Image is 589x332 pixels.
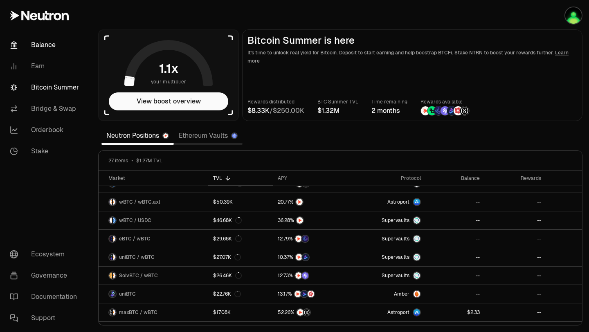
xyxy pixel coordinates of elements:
[109,291,116,297] img: uniBTC Logo
[414,236,420,242] img: Supervaults
[113,272,116,279] img: wBTC Logo
[434,106,443,115] img: EtherFi Points
[303,309,310,316] img: Structured Points
[349,193,426,211] a: Astroport
[3,98,88,119] a: Bridge & Swap
[273,267,349,285] a: NTRNSolv Points
[278,253,344,261] button: NTRNBedrock Diamonds
[119,309,157,316] span: maxBTC / wBTC
[208,248,273,266] a: $27.07K
[113,236,116,242] img: wBTC Logo
[99,303,208,321] a: maxBTC LogowBTC LogomaxBTC / wBTC
[302,254,309,260] img: Bedrock Diamonds
[485,230,546,248] a: --
[278,198,344,206] button: NTRN
[119,199,160,205] span: wBTC / wBTC.axl
[349,267,426,285] a: SupervaultsSupervaults
[426,193,485,211] a: --
[3,77,88,98] a: Bitcoin Summer
[295,236,302,242] img: NTRN
[301,291,308,297] img: Bedrock Diamonds
[3,141,88,162] a: Stake
[113,254,116,260] img: wBTC Logo
[349,303,426,321] a: Astroport
[431,175,480,182] div: Balance
[302,272,308,279] img: Solv Points
[294,291,301,297] img: NTRN
[454,106,463,115] img: Mars Fragments
[460,106,469,115] img: Structured Points
[296,199,303,205] img: NTRN
[278,290,344,298] button: NTRNBedrock DiamondsMars Fragments
[3,265,88,286] a: Governance
[208,303,273,321] a: $17.08K
[3,56,88,77] a: Earn
[3,286,88,307] a: Documentation
[3,34,88,56] a: Balance
[387,309,409,316] span: Astroport
[247,98,304,106] p: Rewards distributed
[213,199,233,205] div: $50.39K
[208,285,273,303] a: $22.76K
[273,230,349,248] a: NTRNEtherFi Points
[3,307,88,329] a: Support
[213,175,268,182] div: TVL
[99,211,208,229] a: wBTC LogoUSDC LogowBTC / USDC
[99,267,208,285] a: SolvBTC LogowBTC LogoSolvBTC / wBTC
[382,254,409,260] span: Supervaults
[441,106,450,115] img: Solv Points
[414,254,420,260] img: Supervaults
[163,133,168,138] img: Neutron Logo
[297,309,303,316] img: NTRN
[387,199,409,205] span: Astroport
[109,92,228,110] button: View boost overview
[485,267,546,285] a: --
[213,236,242,242] div: $29.68K
[232,133,237,138] img: Ethereum Logo
[247,106,304,116] div: /
[208,230,273,248] a: $29.68K
[317,98,358,106] p: BTC Summer TVL
[382,272,409,279] span: Supervaults
[382,236,409,242] span: Supervaults
[213,291,241,297] div: $22.76K
[119,217,151,224] span: wBTC / USDC
[109,309,112,316] img: maxBTC Logo
[278,235,344,243] button: NTRNEtherFi Points
[208,267,273,285] a: $26.46K
[101,128,174,144] a: Neutron Positions
[247,35,577,46] h2: Bitcoin Summer is here
[119,236,151,242] span: eBTC / wBTC
[485,193,546,211] a: --
[485,303,546,321] a: --
[3,244,88,265] a: Ecosystem
[485,211,546,229] a: --
[208,193,273,211] a: $50.39K
[113,309,116,316] img: wBTC Logo
[99,285,208,303] a: uniBTC LogouniBTC
[426,248,485,266] a: --
[113,199,116,205] img: wBTC.axl Logo
[427,106,436,115] img: Lombard Lux
[99,230,208,248] a: eBTC LogowBTC LogoeBTC / wBTC
[273,248,349,266] a: NTRNBedrock Diamonds
[119,254,155,260] span: uniBTC / wBTC
[414,272,420,279] img: Supervaults
[113,217,116,224] img: USDC Logo
[349,285,426,303] a: AmberAmber
[213,254,241,260] div: $27.07K
[349,248,426,266] a: SupervaultsSupervaults
[109,272,112,279] img: SolvBTC Logo
[297,217,303,224] img: NTRN
[278,308,344,316] button: NTRNStructured Points
[295,272,302,279] img: NTRN
[99,193,208,211] a: wBTC LogowBTC.axl LogowBTC / wBTC.axl
[109,217,112,224] img: wBTC Logo
[349,230,426,248] a: SupervaultsSupervaults
[382,217,409,224] span: Supervaults
[426,230,485,248] a: --
[119,272,158,279] span: SolvBTC / wBTC
[371,98,407,106] p: Time remaining
[108,157,128,164] span: 27 items
[3,119,88,141] a: Orderbook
